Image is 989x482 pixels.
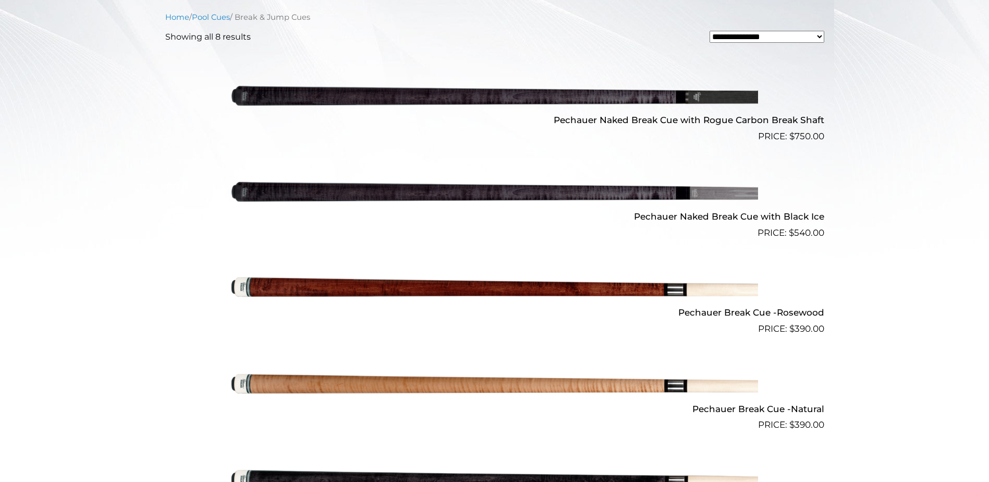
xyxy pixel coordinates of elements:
[165,244,824,336] a: Pechauer Break Cue -Rosewood $390.00
[789,131,824,141] bdi: 750.00
[231,52,758,139] img: Pechauer Naked Break Cue with Rogue Carbon Break Shaft
[789,419,795,430] span: $
[165,31,251,43] p: Showing all 8 results
[165,148,824,239] a: Pechauer Naked Break Cue with Black Ice $540.00
[192,13,230,22] a: Pool Cues
[789,227,794,238] span: $
[789,419,824,430] bdi: 390.00
[789,323,824,334] bdi: 390.00
[165,13,189,22] a: Home
[165,207,824,226] h2: Pechauer Naked Break Cue with Black Ice
[789,323,795,334] span: $
[165,11,824,23] nav: Breadcrumb
[231,244,758,332] img: Pechauer Break Cue -Rosewood
[165,52,824,143] a: Pechauer Naked Break Cue with Rogue Carbon Break Shaft $750.00
[165,399,824,418] h2: Pechauer Break Cue -Natural
[789,131,795,141] span: $
[231,148,758,235] img: Pechauer Naked Break Cue with Black Ice
[165,303,824,322] h2: Pechauer Break Cue -Rosewood
[231,340,758,428] img: Pechauer Break Cue -Natural
[789,227,824,238] bdi: 540.00
[165,340,824,432] a: Pechauer Break Cue -Natural $390.00
[710,31,824,43] select: Shop order
[165,111,824,130] h2: Pechauer Naked Break Cue with Rogue Carbon Break Shaft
